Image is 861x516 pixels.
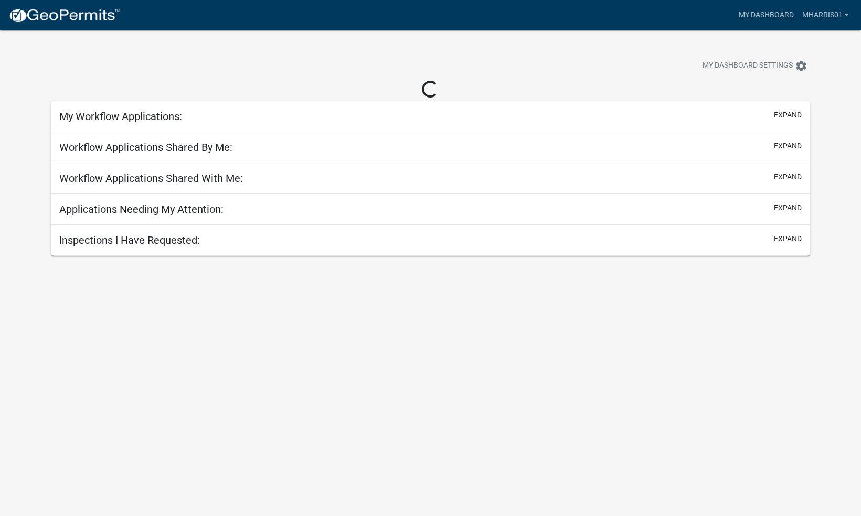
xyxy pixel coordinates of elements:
[694,56,816,76] button: My Dashboard Settingssettings
[59,110,182,123] h5: My Workflow Applications:
[734,5,798,25] a: My Dashboard
[774,141,802,152] button: expand
[774,171,802,182] button: expand
[59,141,232,154] h5: Workflow Applications Shared By Me:
[774,233,802,244] button: expand
[59,203,224,216] h5: Applications Needing My Attention:
[798,5,853,25] a: MHarris01
[774,110,802,121] button: expand
[703,60,793,72] span: My Dashboard Settings
[774,202,802,213] button: expand
[59,234,200,246] h5: Inspections I Have Requested:
[795,60,807,72] i: settings
[59,172,243,185] h5: Workflow Applications Shared With Me:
